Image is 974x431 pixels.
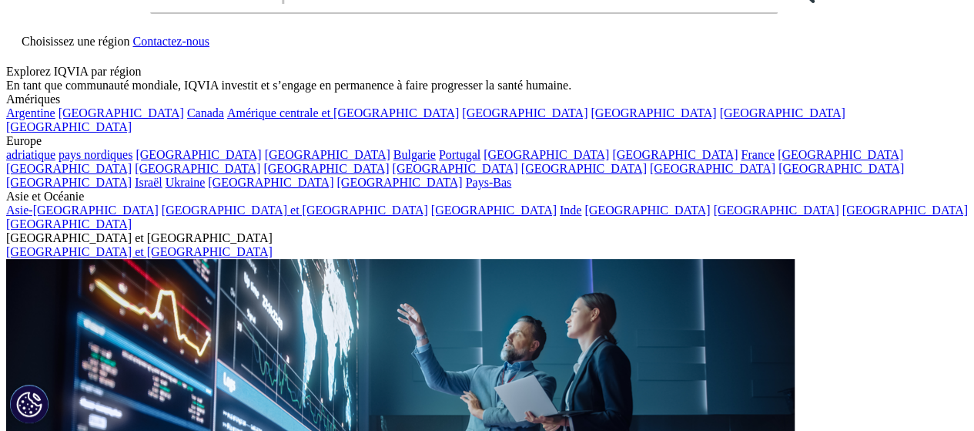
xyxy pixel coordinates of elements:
a: Contactez-nous [132,35,209,48]
a: France [741,148,775,161]
a: [GEOGRAPHIC_DATA] [462,106,587,120]
a: Canada [187,106,224,120]
a: [GEOGRAPHIC_DATA] [265,148,390,161]
a: [GEOGRAPHIC_DATA] et [GEOGRAPHIC_DATA] [6,245,273,258]
a: [GEOGRAPHIC_DATA] [263,162,389,175]
font: Europe [6,134,42,147]
a: Asie-[GEOGRAPHIC_DATA] [6,204,159,217]
a: [GEOGRAPHIC_DATA] [584,204,710,217]
button: Paramètres des cookies [10,385,49,423]
a: [GEOGRAPHIC_DATA] [778,162,904,175]
a: [GEOGRAPHIC_DATA] et [GEOGRAPHIC_DATA] [162,204,428,217]
a: adriatique [6,148,55,161]
a: Bulgarie [393,148,436,161]
a: Inde [560,204,581,217]
a: pays nordiques [59,148,132,161]
font: Amériques [6,93,60,106]
a: [GEOGRAPHIC_DATA] [6,176,132,189]
a: [GEOGRAPHIC_DATA] [392,162,517,175]
a: Argentine [6,106,55,120]
font: Asie et Océanie [6,190,84,203]
a: [GEOGRAPHIC_DATA] [591,106,716,120]
a: Israël [135,176,162,189]
a: [GEOGRAPHIC_DATA] [59,106,184,120]
a: [GEOGRAPHIC_DATA] [842,204,968,217]
a: [GEOGRAPHIC_DATA] [778,148,903,161]
a: Pays-Bas [466,176,512,189]
a: Portugal [439,148,480,161]
a: Ukraine [166,176,206,189]
a: [GEOGRAPHIC_DATA] [6,120,132,133]
a: [GEOGRAPHIC_DATA] [521,162,647,175]
a: [GEOGRAPHIC_DATA] [719,106,845,120]
a: [GEOGRAPHIC_DATA] [484,148,609,161]
a: [GEOGRAPHIC_DATA] [6,162,132,175]
font: En tant que communauté mondiale, IQVIA investit et s’engage en permanence à faire progresser la s... [6,79,571,92]
a: [GEOGRAPHIC_DATA] [612,148,738,161]
a: [GEOGRAPHIC_DATA] [135,162,260,175]
font: Explorez IQVIA par région [6,65,142,78]
font: Choisissez une région [22,35,129,48]
a: [GEOGRAPHIC_DATA] [650,162,775,175]
a: [GEOGRAPHIC_DATA] [431,204,557,217]
a: [GEOGRAPHIC_DATA] [208,176,333,189]
a: [GEOGRAPHIC_DATA] [136,148,261,161]
a: [GEOGRAPHIC_DATA] [6,217,132,231]
a: [GEOGRAPHIC_DATA] [713,204,838,217]
font: [GEOGRAPHIC_DATA] et [GEOGRAPHIC_DATA] [6,231,273,244]
a: Amérique centrale et [GEOGRAPHIC_DATA] [227,106,459,120]
a: [GEOGRAPHIC_DATA] [336,176,462,189]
